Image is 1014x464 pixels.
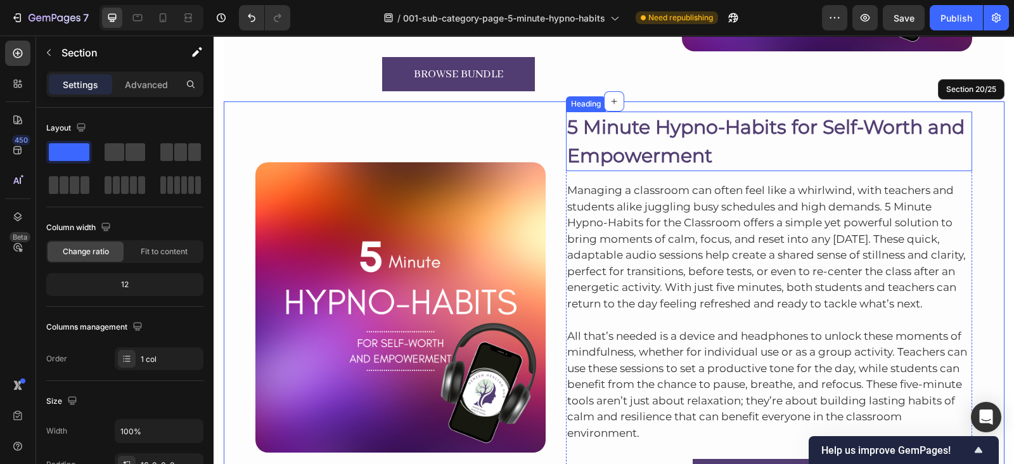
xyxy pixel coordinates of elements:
p: Settings [63,78,98,91]
div: 1 col [141,354,200,365]
button: Show survey - Help us improve GemPages! [821,442,986,458]
div: Width [46,425,67,437]
span: Fit to content [141,246,188,257]
input: Auto [115,420,203,442]
button: <p>BROWSE BUNDLE</p> [479,423,632,458]
div: Open Intercom Messenger [971,402,1001,432]
div: Heading [355,63,390,74]
span: Change ratio [63,246,109,257]
p: Advanced [125,78,168,91]
div: Publish [940,11,972,25]
p: Managing a classroom can often feel like a whirlwind, with teachers and students alike juggling b... [354,147,758,276]
span: Need republishing [648,12,713,23]
p: 7 [83,10,89,25]
button: 7 [5,5,94,30]
div: Beta [10,232,30,242]
div: Undo/Redo [239,5,290,30]
div: 12 [49,276,201,293]
p: Section [61,45,165,60]
div: Column width [46,219,113,236]
div: Size [46,393,80,410]
h2: 5 Minute Hypno-Habits for Self-Worth and Empowerment [352,76,759,136]
div: Section 20/25 [730,48,785,60]
iframe: Design area [214,35,1014,464]
div: Layout [46,120,89,137]
button: Save [883,5,925,30]
span: Save [894,13,915,23]
button: Publish [930,5,983,30]
div: 450 [12,135,30,145]
span: Help us improve GemPages! [821,444,971,456]
span: 001-sub-category-page-5-minute-hypno-habits [403,11,605,25]
div: Columns management [46,319,145,336]
div: Order [46,353,67,364]
span: / [397,11,401,25]
p: All that’s needed is a device and headphones to unlock these moments of mindfulness, whether for ... [354,276,758,406]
